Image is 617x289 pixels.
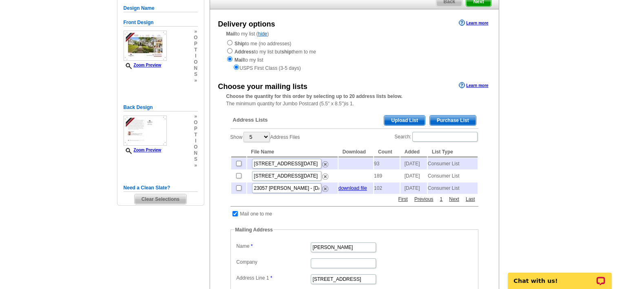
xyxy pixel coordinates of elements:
span: o [194,59,197,65]
label: Search: [394,131,478,142]
a: Learn more [459,82,488,89]
th: Download [338,147,373,157]
a: Remove this list [322,160,328,165]
div: The minimum quantity for Jumbo Postcard (5.5" x 8.5")is 1. [210,93,499,107]
span: i [194,138,197,144]
th: File Name [247,147,338,157]
label: Name [237,242,310,250]
a: Learn more [459,20,488,26]
a: Next [447,196,461,203]
div: to me (no addresses) to my list but them to me to my list [226,39,482,72]
span: o [194,120,197,126]
th: Added [400,147,427,157]
label: Company [237,258,310,266]
label: Address Line 1 [237,274,310,282]
span: p [194,41,197,47]
iframe: LiveChat chat widget [502,263,617,289]
span: » [194,113,197,120]
a: Remove this list [322,172,328,178]
a: Zoom Preview [124,148,161,152]
span: » [194,162,197,169]
span: » [194,78,197,84]
span: Clear Selections [135,194,186,204]
td: 93 [374,158,400,169]
td: Consumer List [428,170,478,182]
th: List Type [428,147,478,157]
h5: Back Design [124,104,198,111]
span: i [194,53,197,59]
img: delete.png [322,173,328,180]
td: [DATE] [400,182,427,194]
td: [DATE] [400,158,427,169]
strong: Choose the quantity for this order by selecting up to 20 address lists below. [226,93,402,99]
label: Show Address Files [230,131,300,143]
div: USPS First Class (3-5 days) [226,64,482,72]
a: 1 [438,196,445,203]
img: delete.png [322,186,328,192]
span: Purchase List [430,116,476,125]
span: Address Lists [233,116,268,124]
a: Previous [412,196,436,203]
div: Choose your mailing lists [218,81,307,92]
img: small-thumb.jpg [124,31,167,61]
td: Mail one to me [240,210,273,218]
span: o [194,144,197,150]
strong: ship [281,49,292,55]
a: Last [464,196,477,203]
span: p [194,126,197,132]
td: Consumer List [428,182,478,194]
input: Search: [412,132,478,142]
strong: Mail [226,31,236,37]
a: Zoom Preview [124,63,161,67]
div: Delivery options [218,19,275,30]
th: Count [374,147,400,157]
span: t [194,47,197,53]
strong: Mail [234,57,244,63]
span: Upload List [384,116,425,125]
td: 189 [374,170,400,182]
div: to my list ( ) [210,30,499,72]
strong: Ship [234,41,245,47]
span: s [194,156,197,162]
span: n [194,150,197,156]
span: n [194,65,197,71]
span: t [194,132,197,138]
img: delete.png [322,161,328,167]
td: 102 [374,182,400,194]
img: small-thumb.jpg [124,116,167,146]
td: Consumer List [428,158,478,169]
td: [DATE] [400,170,427,182]
a: Remove this list [322,184,328,190]
a: hide [258,31,268,37]
legend: Mailing Address [234,226,274,233]
h5: Need a Clean Slate? [124,184,198,192]
select: ShowAddress Files [243,132,270,142]
a: download file [338,185,367,191]
span: o [194,35,197,41]
span: » [194,29,197,35]
span: s [194,71,197,78]
strong: Address [234,49,254,55]
h5: Design Name [124,4,198,12]
h5: Front Design [124,19,198,27]
a: First [396,196,409,203]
